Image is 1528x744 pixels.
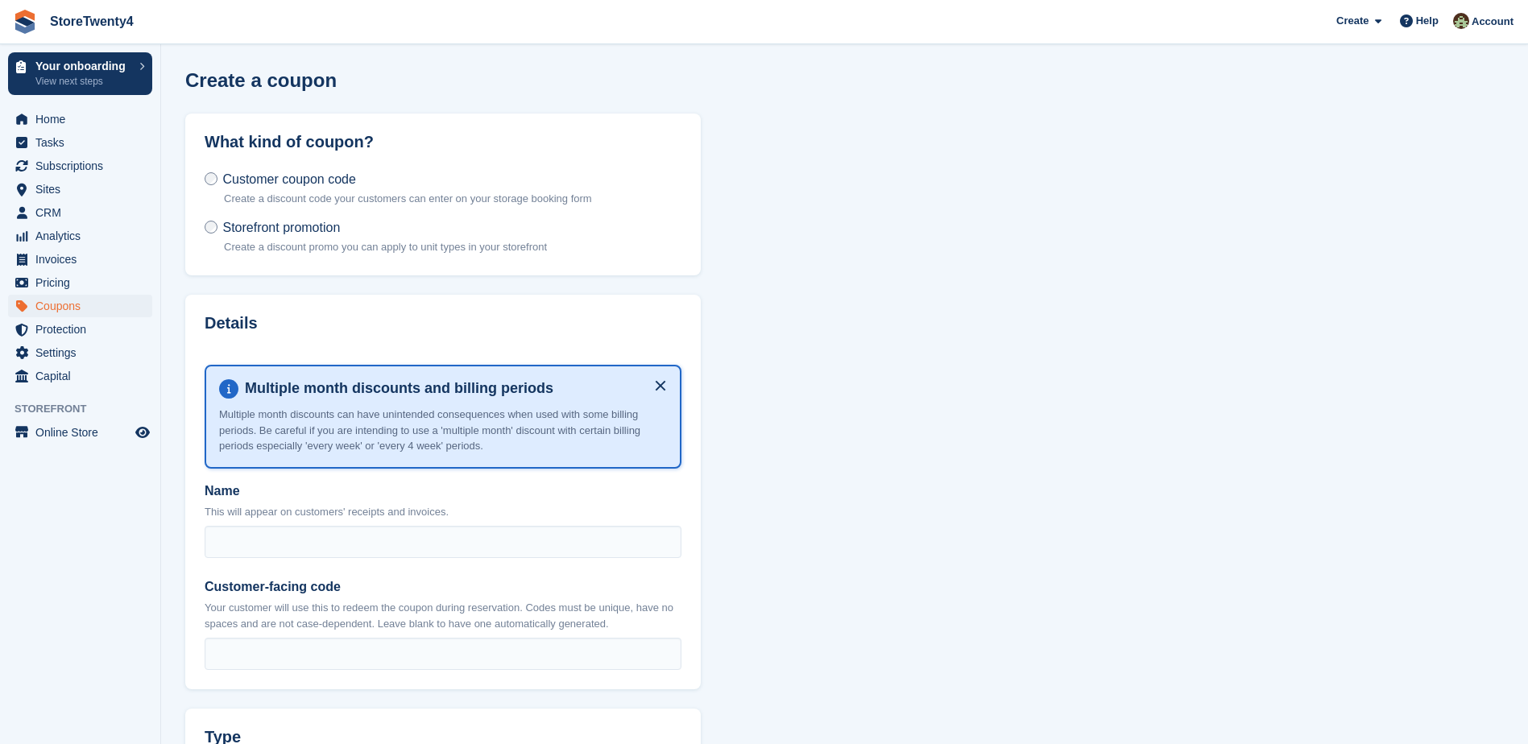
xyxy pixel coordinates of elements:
input: Storefront promotion Create a discount promo you can apply to unit types in your storefront [205,221,217,234]
span: Create [1336,13,1369,29]
span: Settings [35,341,132,364]
a: menu [8,318,152,341]
span: Customer coupon code [222,172,355,186]
a: menu [8,341,152,364]
a: menu [8,295,152,317]
a: menu [8,421,152,444]
h2: What kind of coupon? [205,133,681,151]
span: Storefront promotion [222,221,340,234]
p: Create a discount code your customers can enter on your storage booking form [224,191,592,207]
span: Online Store [35,421,132,444]
a: StoreTwenty4 [43,8,140,35]
h2: Details [205,314,681,333]
a: menu [8,201,152,224]
a: menu [8,248,152,271]
span: Capital [35,365,132,387]
h4: Multiple month discounts and billing periods [238,379,667,398]
a: Preview store [133,423,152,442]
a: menu [8,178,152,200]
a: menu [8,365,152,387]
span: Pricing [35,271,132,294]
a: Your onboarding View next steps [8,52,152,95]
span: Tasks [35,131,132,154]
input: Customer coupon code Create a discount code your customers can enter on your storage booking form [205,172,217,185]
p: This will appear on customers' receipts and invoices. [205,504,681,520]
a: menu [8,131,152,154]
img: Lee Hanlon [1453,13,1469,29]
p: Your onboarding [35,60,131,72]
a: menu [8,155,152,177]
span: Account [1472,14,1514,30]
p: Your customer will use this to redeem the coupon during reservation. Codes must be unique, have n... [205,600,681,631]
span: Analytics [35,225,132,247]
h1: Create a coupon [185,69,337,91]
a: menu [8,108,152,130]
span: Protection [35,318,132,341]
label: Name [205,482,681,501]
span: CRM [35,201,132,224]
p: View next steps [35,74,131,89]
a: menu [8,225,152,247]
label: Customer-facing code [205,577,681,597]
span: Sites [35,178,132,200]
span: Invoices [35,248,132,271]
span: Subscriptions [35,155,132,177]
span: Help [1416,13,1439,29]
span: Storefront [14,401,160,417]
p: Multiple month discounts can have unintended consequences when used with some billing periods. Be... [219,407,667,454]
a: menu [8,271,152,294]
img: stora-icon-8386f47178a22dfd0bd8f6a31ec36ba5ce8667c1dd55bd0f319d3a0aa187defe.svg [13,10,37,34]
span: Home [35,108,132,130]
span: Coupons [35,295,132,317]
p: Create a discount promo you can apply to unit types in your storefront [224,239,547,255]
